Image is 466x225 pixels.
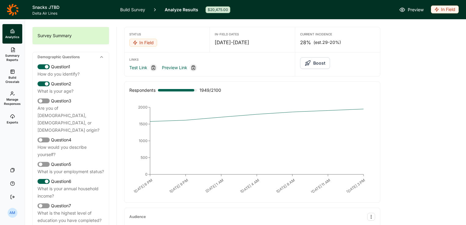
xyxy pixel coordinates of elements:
text: [DATE] 1 AM [205,178,224,194]
button: Boost [300,57,330,69]
div: Survey Summary [33,27,109,44]
tspan: 0 [145,172,148,177]
text: [DATE] 11 AM [310,178,331,195]
div: What is your employment status? [38,168,104,175]
div: Question 7 [38,202,104,209]
tspan: 1000 [139,138,148,143]
div: How would you describe yourself? [38,144,104,158]
span: Manage Responses [4,97,21,106]
span: Delta Air Lines [32,11,113,16]
div: In-Field Dates [215,32,290,36]
div: Question 1 [38,63,104,70]
a: Test Link [129,64,147,71]
span: Preview [408,6,424,13]
a: Preview Link [162,64,187,71]
span: (est. 29-20% ) [314,39,341,45]
div: Respondents [129,87,156,94]
div: Question 4 [38,136,104,144]
div: In Field [431,5,459,13]
div: Are you of [DEMOGRAPHIC_DATA], [DEMOGRAPHIC_DATA], or [DEMOGRAPHIC_DATA] origin? [38,105,104,134]
a: Analytics [2,24,22,44]
button: In Field [431,5,459,14]
span: 1949 / 2100 [199,87,221,94]
div: Audience [129,214,146,219]
tspan: 2000 [138,105,148,109]
tspan: 500 [141,155,148,160]
text: [DATE] 6 PM [133,178,153,194]
span: Exports [7,120,18,124]
text: [DATE] 9 PM [169,178,189,194]
a: Summary Reports [2,44,22,66]
div: Question 6 [38,178,104,185]
a: Build Crosstab [2,66,22,87]
div: Question 2 [38,80,104,87]
div: What is your annual household income? [38,185,104,200]
a: Exports [2,109,22,129]
text: [DATE] 4 AM [239,178,260,194]
button: Audience Options [367,213,375,221]
div: What is your age? [38,87,104,95]
div: Demographic Questions [33,52,109,62]
tspan: 1500 [139,122,148,126]
div: Links [129,57,290,62]
h1: Snacks JTBD [32,4,113,11]
button: In Field [129,39,157,47]
div: $20,475.00 [206,6,230,13]
div: [DATE] - [DATE] [215,39,290,46]
span: Analytics [5,35,20,39]
a: Preview [399,6,424,13]
a: Manage Responses [2,87,22,109]
div: Current Incidence [300,32,375,36]
text: [DATE] 3 PM [346,178,366,194]
div: What is the highest level of education you have completed? [38,209,104,224]
div: Copy link [150,64,157,71]
text: [DATE] 8 AM [275,178,296,194]
div: AM [8,208,17,218]
span: Summary Reports [5,53,20,62]
div: Question 5 [38,161,104,168]
div: Status [129,32,205,36]
span: 28% [300,39,311,46]
div: Copy link [190,64,197,71]
div: How do you identify? [38,70,104,78]
div: Question 3 [38,97,104,105]
span: Build Crosstab [5,75,20,84]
